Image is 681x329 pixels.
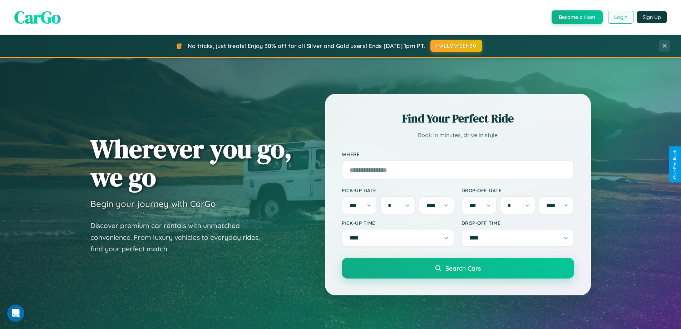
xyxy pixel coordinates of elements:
[430,40,482,52] button: HALLOWEEN30
[90,220,269,255] p: Discover premium car rentals with unmatched convenience. From luxury vehicles to everyday rides, ...
[342,151,574,157] label: Where
[672,150,677,179] div: Give Feedback
[342,130,574,140] p: Book in minutes, drive in style
[188,42,425,49] span: No tricks, just treats! Enjoy 30% off for all Silver and Gold users! Ends [DATE] 1pm PT.
[342,187,454,193] label: Pick-up Date
[342,258,574,279] button: Search Cars
[462,220,574,226] label: Drop-off Time
[445,264,481,272] span: Search Cars
[7,305,24,322] iframe: Intercom live chat
[552,10,603,24] button: Become a Host
[608,11,633,24] button: Login
[342,111,574,126] h2: Find Your Perfect Ride
[637,11,667,23] button: Sign Up
[90,135,292,191] h1: Wherever you go, we go
[14,5,61,29] span: CarGo
[90,198,216,209] h3: Begin your journey with CarGo
[342,220,454,226] label: Pick-up Time
[462,187,574,193] label: Drop-off Date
